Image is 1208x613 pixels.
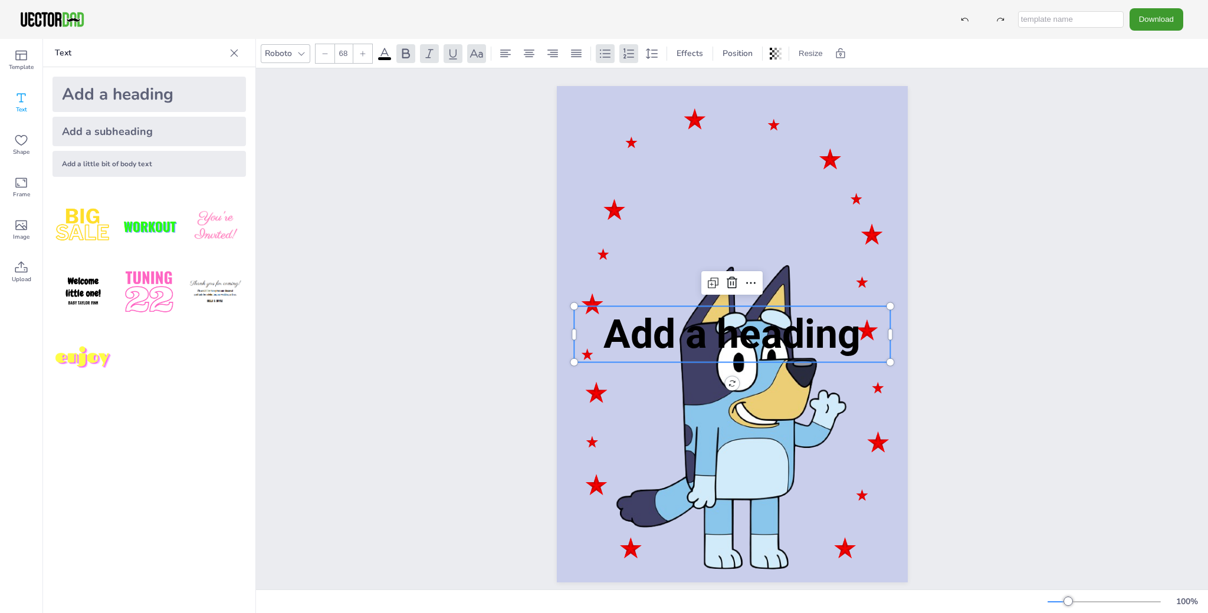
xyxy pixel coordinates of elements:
span: Image [13,232,29,242]
img: style1.png [52,196,114,257]
div: Add a subheading [52,117,246,146]
span: Effects [674,48,705,59]
span: Template [9,62,34,72]
img: 1B4LbXY.png [119,262,180,323]
img: K4iXMrW.png [185,262,246,323]
button: Download [1130,8,1183,30]
button: Resize [794,44,828,63]
input: template name [1018,11,1124,28]
div: Roboto [262,45,294,61]
span: Position [720,48,755,59]
span: Frame [13,190,30,199]
div: Add a little bit of body text [52,151,246,177]
img: XdJCRjX.png [119,196,180,257]
span: Text [16,105,27,114]
span: Add a heading [603,311,861,358]
p: Text [55,39,225,67]
img: BBMXfK6.png [185,196,246,257]
div: 100 % [1173,596,1201,607]
img: GNLDUe7.png [52,262,114,323]
img: M7yqmqo.png [52,328,114,389]
div: Add a heading [52,77,246,112]
img: VectorDad-1.png [19,11,86,28]
span: Shape [13,147,29,157]
span: Upload [12,275,31,284]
